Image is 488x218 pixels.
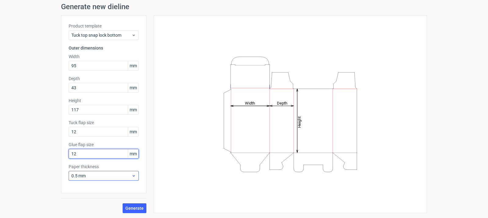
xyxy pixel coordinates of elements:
span: 0.5 mm [71,173,131,179]
button: Generate [123,203,146,213]
label: Tuck flap size [69,120,139,126]
label: Depth [69,76,139,82]
span: mm [128,61,138,70]
h1: Generate new dieline [61,3,427,10]
label: Paper thickness [69,164,139,170]
span: Generate [125,206,144,210]
span: Tuck top snap lock bottom [71,32,131,38]
label: Product template [69,23,139,29]
tspan: Width [245,101,255,105]
h3: Outer dimensions [69,45,139,51]
tspan: Height [297,116,302,127]
span: mm [128,105,138,114]
span: mm [128,127,138,136]
label: Width [69,54,139,60]
span: mm [128,83,138,92]
label: Height [69,98,139,104]
label: Glue flap size [69,142,139,148]
span: mm [128,149,138,158]
tspan: Depth [277,101,287,105]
